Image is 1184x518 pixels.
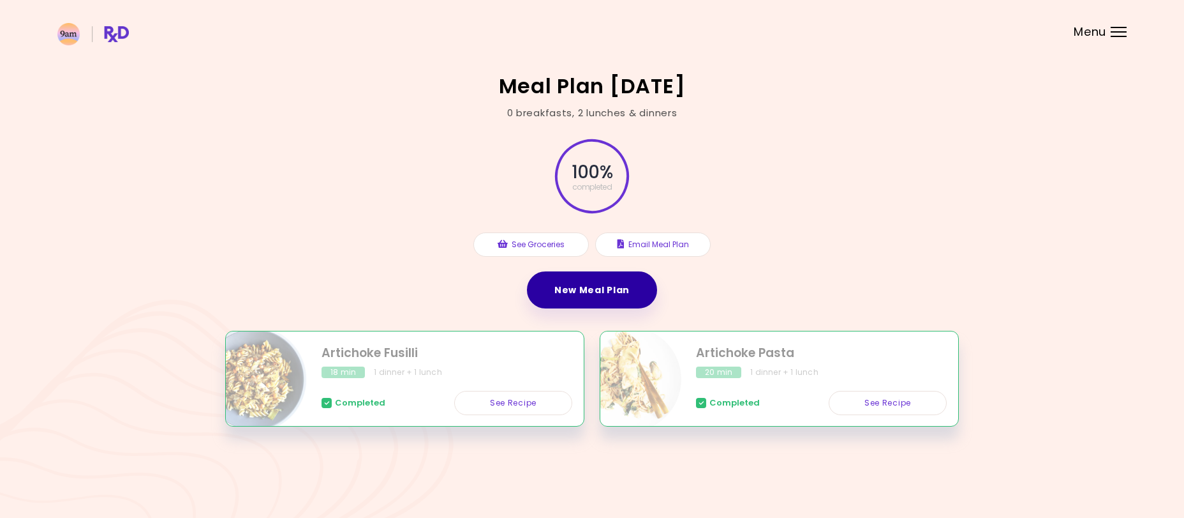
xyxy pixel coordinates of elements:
[507,106,677,121] div: 0 breakfasts , 2 lunches & dinners
[57,23,129,45] img: RxDiet
[322,344,572,363] h2: Artichoke Fusilli
[572,183,612,191] span: completed
[1074,26,1106,38] span: Menu
[527,271,657,309] a: New Meal Plan
[454,391,572,415] a: See Recipe - Artichoke Fusilli
[335,398,385,408] span: Completed
[201,326,307,432] img: Info - Artichoke Fusilli
[750,367,818,378] div: 1 dinner + 1 lunch
[829,391,947,415] a: See Recipe - Artichoke Pasta
[374,367,442,378] div: 1 dinner + 1 lunch
[709,398,760,408] span: Completed
[572,162,612,183] span: 100 %
[473,232,589,257] button: See Groceries
[575,326,681,432] img: Info - Artichoke Pasta
[322,367,365,378] div: 18 min
[696,367,741,378] div: 20 min
[499,76,686,96] h2: Meal Plan [DATE]
[595,232,711,257] button: Email Meal Plan
[696,344,947,363] h2: Artichoke Pasta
